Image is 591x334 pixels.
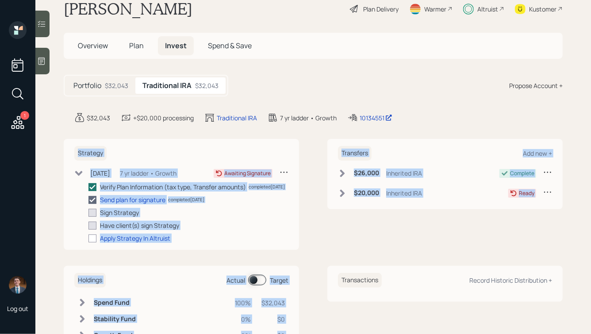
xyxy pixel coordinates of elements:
h6: Stability Fund [94,315,136,323]
h5: Portfolio [73,81,101,90]
h6: Strategy [74,146,107,161]
div: Log out [7,304,28,313]
div: Record Historic Distribution + [469,276,552,284]
div: $0 [261,315,285,324]
span: Spend & Save [208,41,252,50]
div: Target [270,276,288,285]
div: Inherited IRA [386,169,422,178]
h6: Spend Fund [94,299,136,307]
div: $32,043 [87,113,110,123]
div: Altruist [477,4,498,14]
div: $32,043 [105,81,128,90]
span: Invest [165,41,187,50]
div: Traditional IRA [217,113,257,123]
div: 7 yr ladder • Growth [120,169,177,178]
div: Inherited IRA [386,188,422,198]
div: 1 [20,111,29,120]
h6: Holdings [74,273,106,288]
div: Ready [519,189,534,197]
div: Awaiting Signature [224,169,271,177]
div: 100% [235,298,251,307]
div: +$20,000 processing [133,113,194,123]
span: Plan [129,41,144,50]
div: Plan Delivery [363,4,399,14]
div: Warmer [424,4,446,14]
div: Actual [226,276,245,285]
h5: Traditional IRA [142,81,192,90]
div: Have client(s) sign Strategy [100,221,179,230]
div: completed [DATE] [168,196,204,203]
div: Kustomer [529,4,556,14]
h6: $26,000 [354,169,379,177]
div: Send plan for signature [100,195,165,204]
div: Sign Strategy [100,208,139,217]
div: 0% [235,315,251,324]
img: hunter_neumayer.jpg [9,276,27,294]
h6: Transfers [338,146,372,161]
div: Verify Plan Information (tax type, Transfer amounts) [100,182,246,192]
div: $32,043 [261,298,285,307]
h6: Transactions [338,273,382,288]
h6: $20,000 [354,189,379,197]
div: Add new + [523,149,552,157]
div: [DATE] [90,169,110,178]
div: $32,043 [195,81,219,90]
div: 7 yr ladder • Growth [280,113,337,123]
span: Overview [78,41,108,50]
div: Apply Strategy In Altruist [100,234,170,243]
div: Propose Account + [509,81,563,90]
div: 10134551 [360,113,392,123]
div: Complete [510,169,534,177]
div: completed [DATE] [249,184,285,190]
